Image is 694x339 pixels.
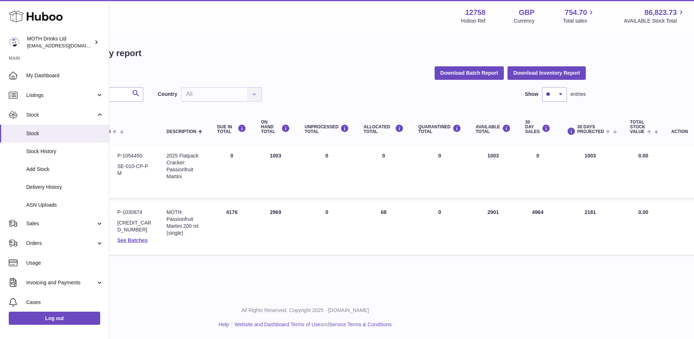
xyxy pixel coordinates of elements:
[356,145,411,198] td: 0
[364,124,404,134] div: ALLOCATED Total
[565,8,587,17] span: 754.70
[356,202,411,255] td: 68
[210,145,254,198] td: 0
[563,8,595,24] a: 754.70 Total sales
[435,66,504,79] button: Download Batch Report
[624,17,685,24] span: AVAILABLE Stock Total
[26,92,96,99] span: Listings
[638,153,648,159] span: 0.00
[305,124,349,134] div: UNPROCESSED Total
[558,202,623,255] td: 2181
[19,307,592,314] p: All Rights Reserved. Copyright 2025 - [DOMAIN_NAME]
[438,209,441,215] span: 0
[26,299,103,306] span: Cases
[26,260,103,266] span: Usage
[117,152,152,159] dd: P-1054450
[117,163,152,177] dd: SE-010-CP-PM
[329,322,392,327] a: Service Terms & Conditions
[525,91,538,98] label: Show
[468,145,518,198] td: 1003
[468,202,518,255] td: 2901
[158,91,177,98] label: Country
[644,8,677,17] span: 86,823.73
[26,202,103,209] span: ASN Uploads
[638,209,648,215] span: 0.00
[117,209,152,216] dd: P-1030874
[438,153,441,159] span: 0
[261,120,290,135] div: ON HAND Total
[232,321,392,328] li: and
[217,124,246,134] div: DUE IN TOTAL
[26,240,96,247] span: Orders
[563,17,595,24] span: Total sales
[219,322,229,327] a: Help
[518,145,558,198] td: 0
[26,184,103,191] span: Delivery History
[518,202,558,255] td: 4964
[26,166,103,173] span: Add Stock
[9,312,100,325] a: Log out
[630,120,645,135] span: Total stock value
[24,47,586,59] h1: My Huboo - Inventory report
[558,145,623,198] td: 1003
[117,237,148,243] a: See Batches
[166,129,196,134] span: Description
[297,202,356,255] td: 0
[26,130,103,137] span: Stock
[9,37,20,48] img: orders@mothdrinks.com
[166,209,203,237] div: MOTH: Passionfruit Martini 200 ml (single)
[166,152,203,180] div: 2025 Flatpack Cracker: Passionfruit Martini
[507,66,586,79] button: Download Inventory Report
[577,125,604,134] span: 30 DAYS PROJECTED
[26,148,103,155] span: Stock History
[671,129,688,134] div: Action
[418,124,461,134] div: QUARANTINED Total
[26,279,96,286] span: Invoicing and Payments
[235,322,321,327] a: Website and Dashboard Terms of Use
[27,35,93,49] div: MOTH Drinks Ltd
[26,220,96,227] span: Sales
[461,17,486,24] div: Huboo Ref
[476,124,511,134] div: AVAILABLE Total
[624,8,685,24] a: 86,823.73 AVAILABLE Stock Total
[26,72,103,79] span: My Dashboard
[519,8,534,17] strong: GBP
[254,202,297,255] td: 2969
[514,17,535,24] div: Currency
[571,91,586,98] span: entries
[525,120,550,135] div: 30 DAY SALES
[210,202,254,255] td: 4176
[26,112,96,118] span: Stock
[297,145,356,198] td: 0
[465,8,486,17] strong: 12758
[27,43,107,48] span: [EMAIL_ADDRESS][DOMAIN_NAME]
[117,219,152,233] dd: [CREDIT_CARD_NUMBER]
[254,145,297,198] td: 1003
